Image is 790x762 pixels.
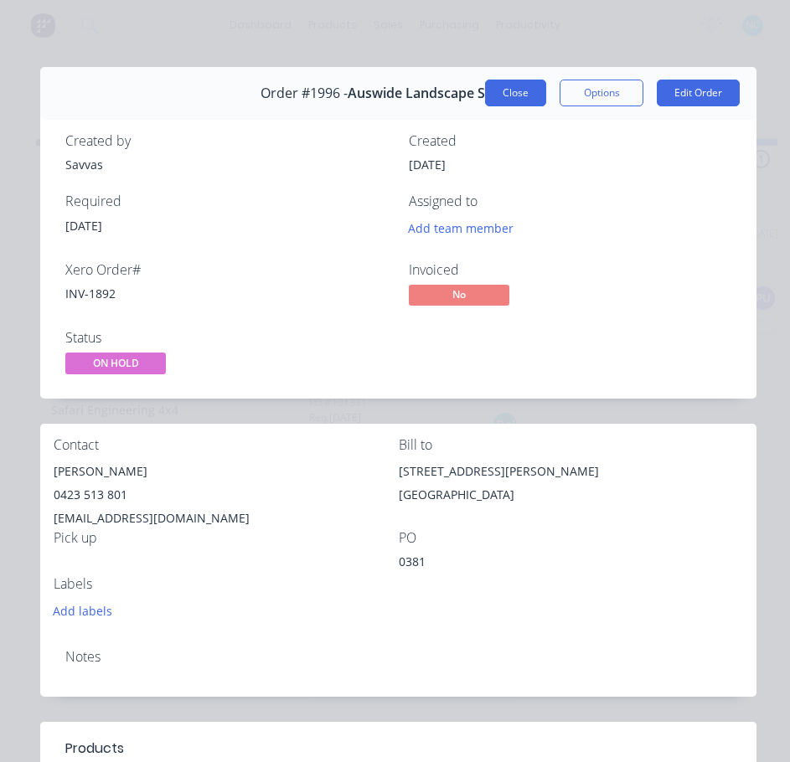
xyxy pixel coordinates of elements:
div: Notes [65,649,731,665]
span: [DATE] [65,218,102,234]
div: [PERSON_NAME]0423 513 801[EMAIL_ADDRESS][DOMAIN_NAME] [54,460,399,530]
div: Xero Order # [65,262,389,278]
button: Options [560,80,643,106]
button: Add team member [409,217,523,239]
button: ON HOLD [65,353,166,378]
div: Bill to [399,437,744,453]
div: [STREET_ADDRESS][PERSON_NAME] [399,460,744,483]
div: Labels [54,576,399,592]
div: 0381 [399,553,608,576]
span: ON HOLD [65,353,166,373]
div: Created [409,133,732,149]
div: Invoiced [409,262,732,278]
button: Add labels [44,599,121,621]
button: Edit Order [657,80,740,106]
div: PO [399,530,744,546]
div: Savvas [65,156,389,173]
span: Auswide Landscape Solutions [348,85,537,101]
div: [GEOGRAPHIC_DATA] [399,483,744,507]
div: Assigned to [409,193,732,209]
div: 0423 513 801 [54,483,399,507]
span: No [409,285,509,306]
div: Created by [65,133,389,149]
div: [EMAIL_ADDRESS][DOMAIN_NAME] [54,507,399,530]
div: Pick up [54,530,399,546]
div: [STREET_ADDRESS][PERSON_NAME][GEOGRAPHIC_DATA] [399,460,744,513]
button: Add team member [399,217,522,239]
div: Required [65,193,389,209]
div: Contact [54,437,399,453]
span: Order #1996 - [261,85,348,101]
div: INV-1892 [65,285,389,302]
span: [DATE] [409,157,446,172]
div: Products [65,739,124,759]
div: [PERSON_NAME] [54,460,399,483]
div: Status [65,330,389,346]
button: Close [485,80,546,106]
